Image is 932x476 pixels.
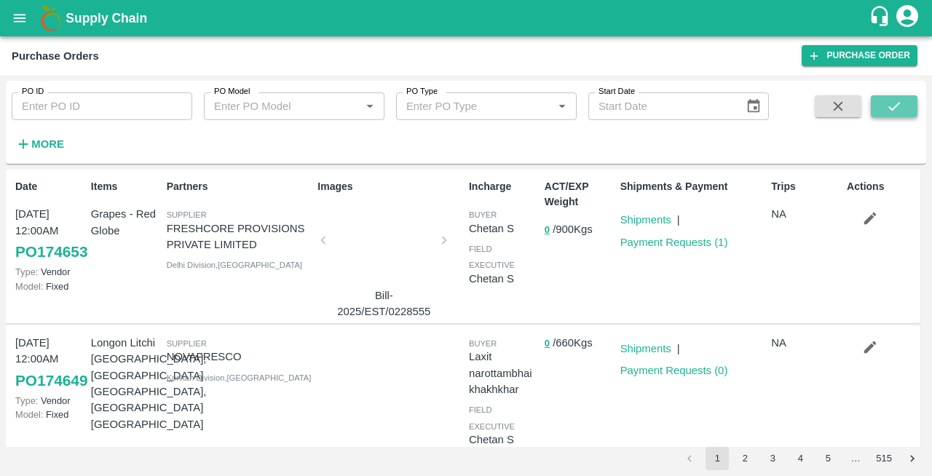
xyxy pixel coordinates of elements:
img: logo [36,4,66,33]
div: … [844,452,867,466]
span: field executive [469,405,515,430]
p: Images [317,179,463,194]
button: Open [360,97,379,116]
span: Type: [15,395,38,406]
button: More [12,132,68,156]
span: Model: [15,281,43,292]
p: Vendor [15,394,85,408]
button: Choose date [740,92,767,120]
a: Shipments [620,343,671,354]
p: Chetan S [469,432,539,448]
a: PO174653 [15,239,87,265]
span: field executive [469,245,515,269]
a: Payment Requests (1) [620,237,728,248]
button: open drawer [3,1,36,35]
input: Enter PO Type [400,97,548,116]
button: Go to page 5 [816,447,840,470]
nav: pagination navigation [676,447,926,470]
p: Fixed [15,279,85,293]
span: Konkan Division , [GEOGRAPHIC_DATA] [167,373,312,382]
a: Purchase Order [802,45,917,66]
p: Grapes - Red Globe [91,206,161,239]
b: Supply Chain [66,11,147,25]
p: / 660 Kgs [545,335,615,352]
a: PO174649 [15,368,87,394]
button: Go to page 2 [733,447,757,470]
p: Laxit narottambhai khakhkhar [469,349,539,397]
button: page 1 [706,447,729,470]
button: Go to page 515 [872,447,896,470]
label: PO ID [22,86,44,98]
label: Start Date [599,86,635,98]
span: Model: [15,409,43,420]
input: Start Date [588,92,734,120]
p: NOVAFRESCO [167,349,312,365]
a: Payment Requests (0) [620,365,728,376]
p: [DATE] 12:00AM [15,206,85,239]
p: Chetan S [469,221,539,237]
p: Shipments & Payment [620,179,766,194]
p: Longon Litchi [GEOGRAPHIC_DATA], [GEOGRAPHIC_DATA] [GEOGRAPHIC_DATA], [GEOGRAPHIC_DATA] [GEOGRAPH... [91,335,161,432]
a: Supply Chain [66,8,869,28]
button: Go to page 3 [761,447,784,470]
span: Type: [15,266,38,277]
p: NA [771,206,841,222]
span: buyer [469,339,497,348]
a: Shipments [620,214,671,226]
p: Actions [847,179,917,194]
button: Go to page 4 [789,447,812,470]
span: Supplier [167,339,207,348]
p: Items [91,179,161,194]
label: PO Model [214,86,250,98]
div: | [671,206,680,228]
p: Partners [167,179,312,194]
p: Incharge [469,179,539,194]
p: [DATE] 12:00AM [15,335,85,368]
span: Supplier [167,210,207,219]
strong: More [31,138,64,150]
p: NA [771,335,841,351]
p: Trips [771,179,841,194]
input: Enter PO ID [12,92,192,120]
p: Date [15,179,85,194]
p: / 900 Kgs [545,221,615,238]
p: Chetan S [469,271,539,287]
p: Fixed [15,408,85,421]
div: account of current user [894,3,920,33]
button: 0 [545,222,550,239]
span: buyer [469,210,497,219]
button: 0 [545,336,550,352]
p: ACT/EXP Weight [545,179,615,210]
span: Delhi Division , [GEOGRAPHIC_DATA] [167,261,302,269]
p: Bill-2025/EST/0228555 [329,287,438,320]
button: Open [553,97,572,116]
label: PO Type [406,86,438,98]
button: Go to next page [901,447,924,470]
div: Purchase Orders [12,47,99,66]
p: FRESHCORE PROVISIONS PRIVATE LIMITED [167,221,312,253]
div: customer-support [869,5,894,31]
div: | [671,335,680,357]
input: Enter PO Model [208,97,356,116]
p: Vendor [15,265,85,279]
